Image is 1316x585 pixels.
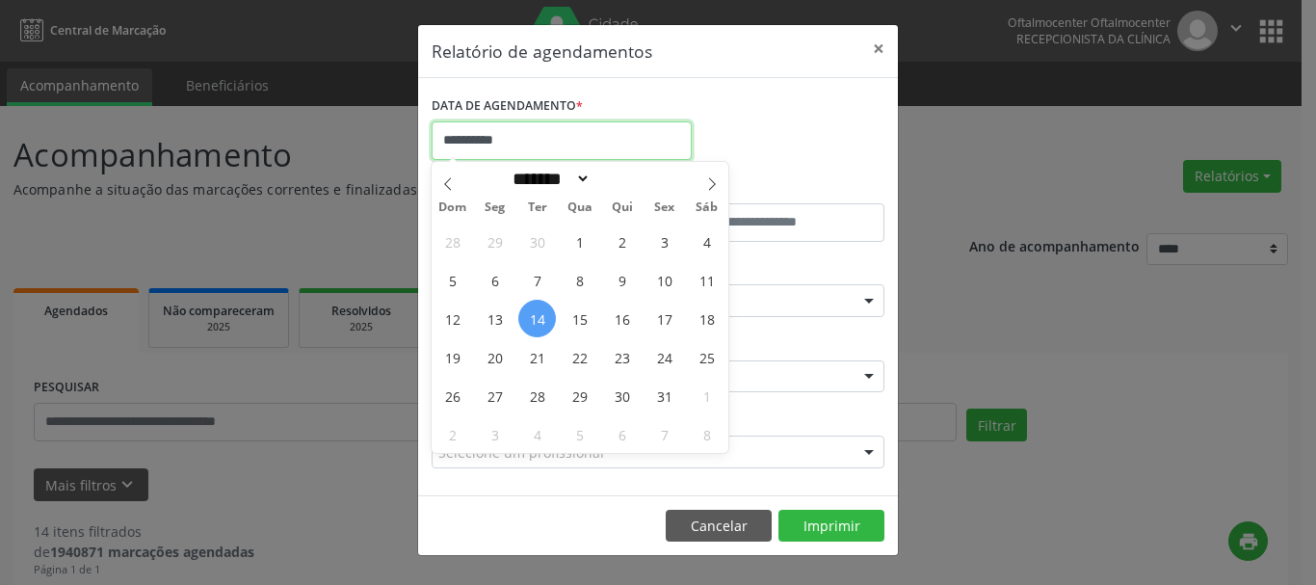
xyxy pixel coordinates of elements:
span: Novembro 1, 2025 [688,377,725,414]
button: Close [859,25,898,72]
span: Qui [601,201,644,214]
span: Sex [644,201,686,214]
span: Outubro 17, 2025 [645,300,683,337]
button: Imprimir [778,510,884,543]
span: Outubro 16, 2025 [603,300,641,337]
span: Novembro 8, 2025 [688,415,725,453]
label: ATÉ [663,173,884,203]
input: Year [591,169,654,189]
span: Outubro 31, 2025 [645,377,683,414]
span: Outubro 1, 2025 [561,223,598,260]
span: Outubro 24, 2025 [645,338,683,376]
span: Dom [432,201,474,214]
span: Outubro 13, 2025 [476,300,513,337]
span: Outubro 7, 2025 [518,261,556,299]
label: DATA DE AGENDAMENTO [432,92,583,121]
span: Outubro 2, 2025 [603,223,641,260]
span: Qua [559,201,601,214]
span: Outubro 23, 2025 [603,338,641,376]
span: Setembro 28, 2025 [434,223,471,260]
span: Novembro 2, 2025 [434,415,471,453]
span: Outubro 6, 2025 [476,261,513,299]
span: Selecione um profissional [438,442,604,463]
h5: Relatório de agendamentos [432,39,652,64]
span: Novembro 7, 2025 [645,415,683,453]
span: Outubro 22, 2025 [561,338,598,376]
span: Outubro 15, 2025 [561,300,598,337]
span: Novembro 3, 2025 [476,415,513,453]
span: Outubro 26, 2025 [434,377,471,414]
span: Outubro 3, 2025 [645,223,683,260]
span: Novembro 4, 2025 [518,415,556,453]
span: Novembro 5, 2025 [561,415,598,453]
span: Outubro 18, 2025 [688,300,725,337]
select: Month [506,169,591,189]
span: Outubro 5, 2025 [434,261,471,299]
span: Outubro 30, 2025 [603,377,641,414]
span: Outubro 9, 2025 [603,261,641,299]
span: Seg [474,201,516,214]
span: Outubro 28, 2025 [518,377,556,414]
span: Outubro 8, 2025 [561,261,598,299]
button: Cancelar [666,510,772,543]
span: Outubro 20, 2025 [476,338,513,376]
span: Outubro 21, 2025 [518,338,556,376]
span: Setembro 30, 2025 [518,223,556,260]
span: Outubro 25, 2025 [688,338,725,376]
span: Outubro 11, 2025 [688,261,725,299]
span: Outubro 12, 2025 [434,300,471,337]
span: Setembro 29, 2025 [476,223,513,260]
span: Outubro 14, 2025 [518,300,556,337]
span: Sáb [686,201,728,214]
span: Novembro 6, 2025 [603,415,641,453]
span: Outubro 10, 2025 [645,261,683,299]
span: Outubro 19, 2025 [434,338,471,376]
span: Outubro 29, 2025 [561,377,598,414]
span: Outubro 4, 2025 [688,223,725,260]
span: Outubro 27, 2025 [476,377,513,414]
span: Ter [516,201,559,214]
